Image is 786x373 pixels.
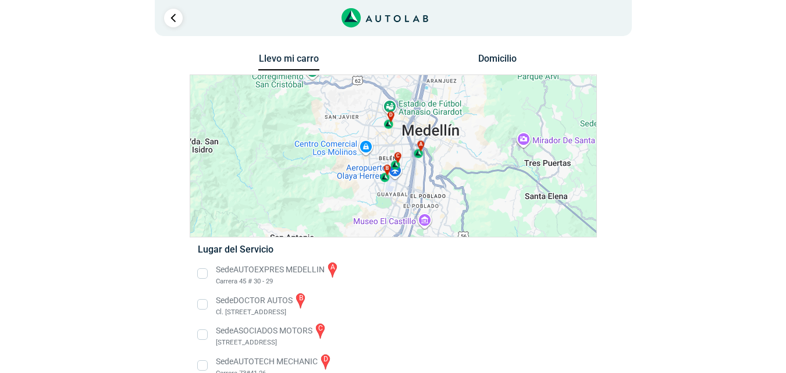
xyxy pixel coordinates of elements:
[342,12,428,23] a: Link al sitio de autolab
[419,141,422,149] span: a
[467,53,528,70] button: Domicilio
[164,9,183,27] a: Ir al paso anterior
[198,244,588,255] h5: Lugar del Servicio
[396,152,399,160] span: c
[389,111,392,119] span: d
[385,165,389,173] span: b
[258,53,319,71] button: Llevo mi carro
